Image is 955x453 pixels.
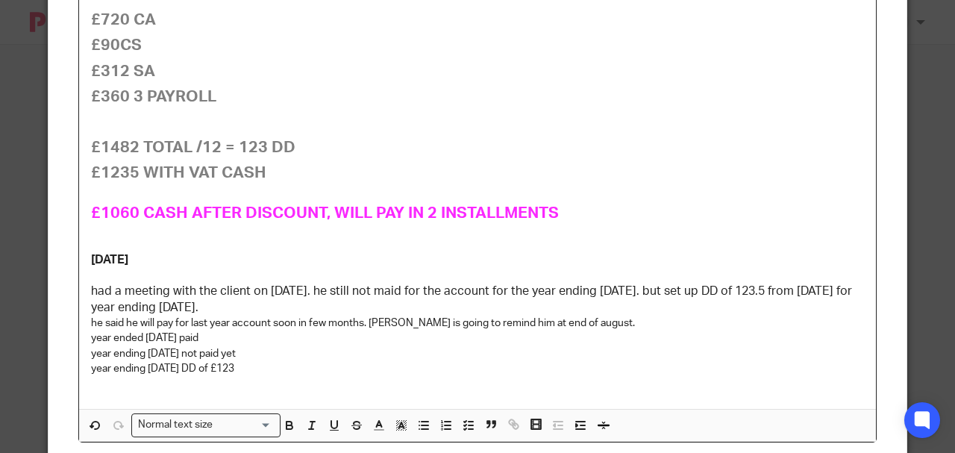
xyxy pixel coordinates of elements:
[91,205,559,221] span: £1060 CASH AFTER DISCOUNT, WILL PAY IN 2 INSTALLMENTS
[218,417,272,433] input: Search for option
[91,63,155,79] span: £312 SA
[91,254,128,266] strong: [DATE]
[91,140,295,155] span: £1482 TOTAL /12 = 123 DD
[91,89,216,104] span: £360 3 PAYROLL
[91,12,156,28] span: £720 CA
[131,413,281,437] div: Search for option
[135,417,216,433] span: Normal text size
[91,346,864,361] p: year ending [DATE] not paid yet
[91,165,266,181] span: £1235 WITH VAT CASH
[91,361,864,376] p: year ending [DATE] DD of £123
[91,331,864,346] p: year ended [DATE] paid
[91,37,142,53] span: £90CS
[91,268,864,316] h3: had a meeting with the client on [DATE]. he still not maid for the account for the year ending [D...
[91,316,864,331] p: he said he will pay for last year account soon in few months. [PERSON_NAME] is going to remind hi...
